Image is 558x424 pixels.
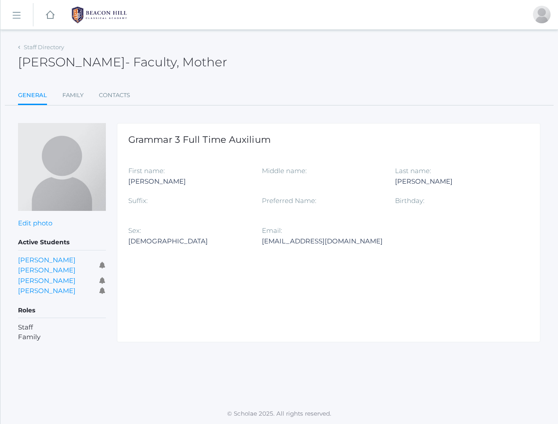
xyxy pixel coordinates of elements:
[18,55,227,69] h2: [PERSON_NAME]
[262,226,282,235] label: Email:
[262,167,307,175] label: Middle name:
[128,236,249,246] div: [DEMOGRAPHIC_DATA]
[533,6,551,23] div: Dan Leidenfrost
[262,236,383,246] div: [EMAIL_ADDRESS][DOMAIN_NAME]
[24,43,64,51] a: Staff Directory
[18,276,76,285] a: [PERSON_NAME]
[18,87,47,105] a: General
[395,167,431,175] label: Last name:
[99,262,106,268] i: Receives communications for this student
[18,286,76,295] a: [PERSON_NAME]
[18,123,106,211] img: Christine Leidenfrost
[128,196,148,205] label: Suffix:
[62,87,83,104] a: Family
[99,287,106,294] i: Receives communications for this student
[262,196,316,205] label: Preferred Name:
[18,256,76,275] a: [PERSON_NAME] [PERSON_NAME]
[128,226,141,235] label: Sex:
[18,235,106,250] h5: Active Students
[99,277,106,284] i: Receives communications for this student
[18,219,52,227] a: Edit photo
[99,87,130,104] a: Contacts
[125,54,227,69] span: - Faculty, Mother
[66,4,132,26] img: BHCALogos-05-308ed15e86a5a0abce9b8dd61676a3503ac9727e845dece92d48e8588c001991.png
[128,134,529,145] h1: Grammar 3 Full Time Auxilium
[395,176,515,187] div: [PERSON_NAME]
[18,303,106,318] h5: Roles
[18,332,106,342] li: Family
[18,323,106,333] li: Staff
[128,167,165,175] label: First name:
[395,196,424,205] label: Birthday:
[0,409,558,418] p: © Scholae 2025. All rights reserved.
[128,176,249,187] div: [PERSON_NAME]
